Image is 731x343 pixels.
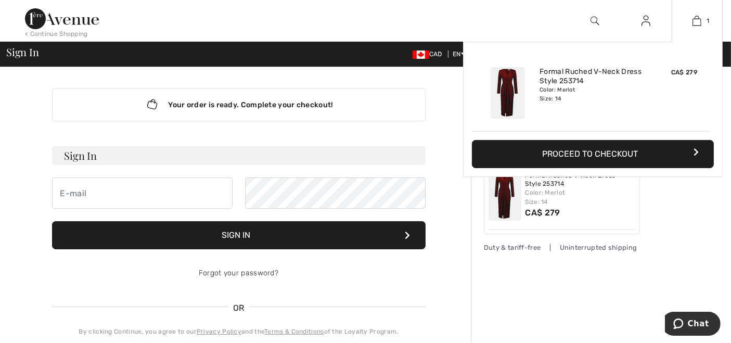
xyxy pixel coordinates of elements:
iframe: Opens a widget where you can chat to one of our agents [665,312,721,338]
a: Privacy Policy [197,328,241,335]
a: Forgot your password? [199,269,278,277]
img: search the website [591,15,599,27]
h3: Sign In [52,146,426,165]
span: EN [453,50,466,58]
div: Your order is ready. Complete your checkout! [52,88,426,121]
div: Duty & tariff-free | Uninterrupted shipping [484,243,640,252]
img: 1ère Avenue [25,8,99,29]
a: Sign In [633,15,659,28]
a: 1 [672,15,722,27]
img: Formal Ruched V-Neck Dress Style 253714 [491,67,525,119]
span: Sign In [6,47,39,57]
div: < Continue Shopping [25,29,88,39]
span: CA$ 279 [671,69,697,76]
div: By clicking Continue, you agree to our and the of the Loyalty Program. [52,327,426,336]
a: Formal Ruched V-Neck Dress Style 253714 [540,67,642,86]
a: Terms & Conditions [264,328,324,335]
button: Proceed to Checkout [472,140,714,168]
input: E-mail [52,177,233,209]
img: My Info [642,15,650,27]
span: OR [228,302,250,314]
span: CAD [413,50,446,58]
img: Canadian Dollar [413,50,429,59]
img: My Bag [692,15,701,27]
span: 1 [707,16,709,26]
button: Sign In [52,221,426,249]
div: Color: Merlot Size: 14 [540,86,642,103]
